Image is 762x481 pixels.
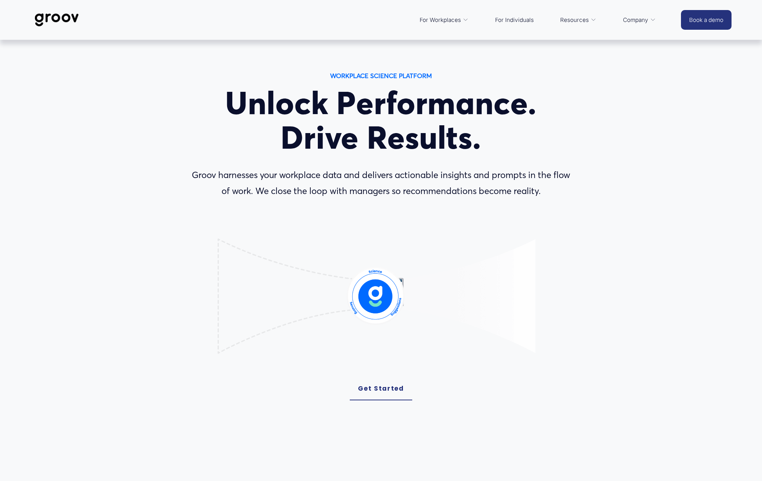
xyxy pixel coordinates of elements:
[491,11,537,29] a: For Individuals
[350,377,412,400] a: Get Started
[416,11,472,29] a: folder dropdown
[623,15,648,25] span: Company
[420,15,461,25] span: For Workplaces
[556,11,600,29] a: folder dropdown
[187,86,575,155] h1: Unlock Performance. Drive Results.
[619,11,660,29] a: folder dropdown
[187,167,575,199] p: Groov harnesses your workplace data and delivers actionable insights and prompts in the flow of w...
[560,15,589,25] span: Resources
[681,10,732,30] a: Book a demo
[330,72,432,80] strong: WORKPLACE SCIENCE PLATFORM
[30,8,83,32] img: Groov | Workplace Science Platform | Unlock Performance | Drive Results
